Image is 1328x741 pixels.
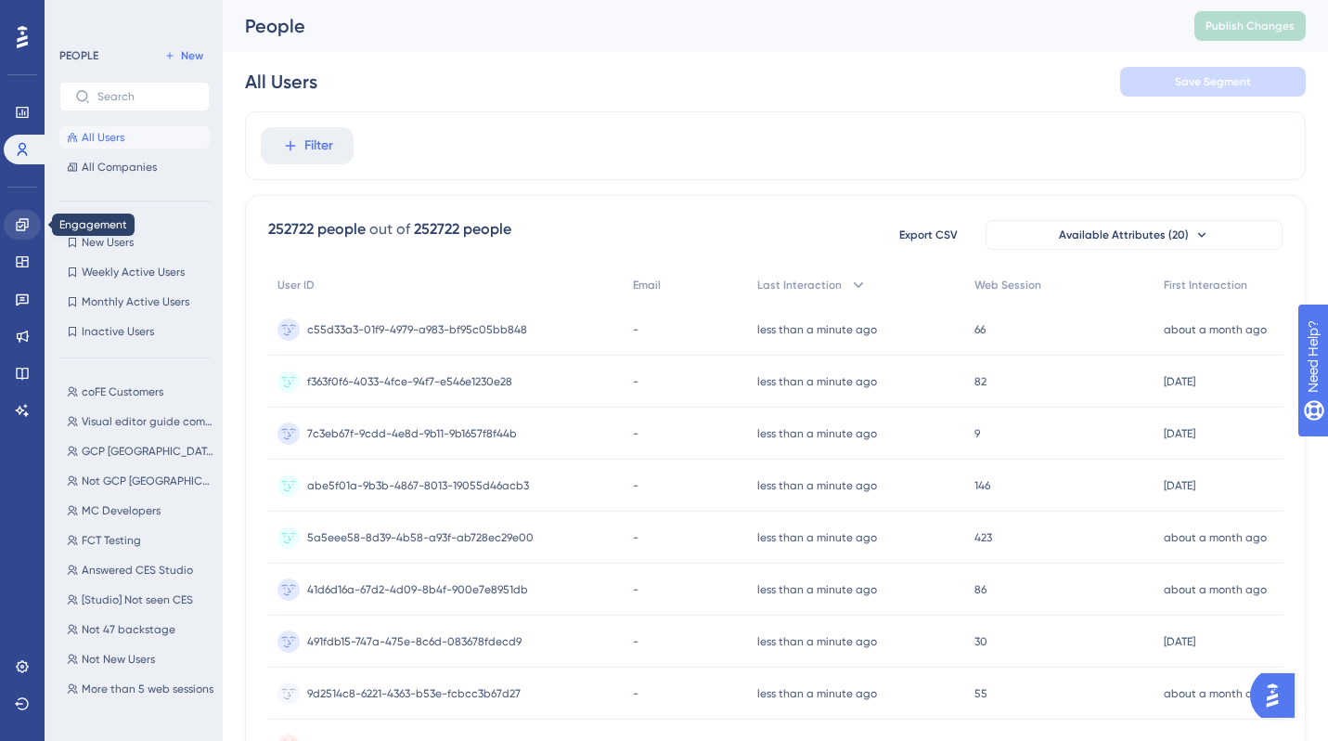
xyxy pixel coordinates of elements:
[59,48,98,63] div: PEOPLE
[974,686,987,701] span: 55
[1250,668,1306,723] iframe: UserGuiding AI Assistant Launcher
[59,618,221,641] button: Not 47 backstage
[633,426,638,441] span: -
[261,127,354,164] button: Filter
[307,322,527,337] span: c55d33a3-01f9-4979-a983-bf95c05bb848
[59,261,210,283] button: Weekly Active Users
[974,478,990,493] span: 146
[59,470,221,492] button: Not GCP [GEOGRAPHIC_DATA], Not New
[1164,635,1195,648] time: [DATE]
[1059,227,1189,242] span: Available Attributes (20)
[82,533,141,548] span: FCT Testing
[59,440,221,462] button: GCP [GEOGRAPHIC_DATA], Not New
[307,582,528,597] span: 41d6d16a-67d2-4d09-8b4f-900e7e8951db
[882,220,974,250] button: Export CSV
[1164,278,1247,292] span: First Interaction
[899,227,958,242] span: Export CSV
[82,130,124,145] span: All Users
[757,427,877,440] time: less than a minute ago
[59,589,221,611] button: [Studio] Not seen CES
[82,682,213,696] span: More than 5 web sessions
[82,324,154,339] span: Inactive Users
[59,529,221,552] button: FCT Testing
[414,218,511,240] div: 252722 people
[974,530,992,545] span: 423
[158,45,210,67] button: New
[82,652,155,667] span: Not New Users
[974,322,986,337] span: 66
[59,648,221,670] button: Not New Users
[1164,531,1267,544] time: about a month ago
[1164,583,1267,596] time: about a month ago
[757,635,877,648] time: less than a minute ago
[1194,11,1306,41] button: Publish Changes
[974,426,980,441] span: 9
[59,231,210,253] button: New Users
[59,320,210,343] button: Inactive Users
[974,374,986,389] span: 82
[633,374,638,389] span: -
[974,582,986,597] span: 86
[59,126,210,149] button: All Users
[633,634,638,649] span: -
[59,291,210,313] button: Monthly Active Users
[59,678,221,700] button: More than 5 web sessions
[82,563,193,578] span: Answered CES Studio
[82,444,213,459] span: GCP [GEOGRAPHIC_DATA], Not New
[82,160,157,175] span: All Companies
[181,48,203,63] span: New
[59,410,221,433] button: Visual editor guide completed
[307,374,512,389] span: f363f0f6-4033-4fce-94f7-e546e1230e28
[59,500,221,522] button: MC Developers
[757,479,877,492] time: less than a minute ago
[268,218,366,240] div: 252722 people
[59,381,221,403] button: coFE Customers
[82,414,213,429] span: Visual editor guide completed
[633,278,661,292] span: Email
[974,278,1041,292] span: Web Session
[245,69,317,95] div: All Users
[1164,323,1267,336] time: about a month ago
[307,478,529,493] span: abe5f01a-9b3b-4867-8013-19055d46acb3
[1164,375,1195,388] time: [DATE]
[986,220,1283,250] button: Available Attributes (20)
[1175,74,1251,89] span: Save Segment
[1120,67,1306,97] button: Save Segment
[82,265,185,279] span: Weekly Active Users
[59,156,210,178] button: All Companies
[757,323,877,336] time: less than a minute ago
[82,503,161,518] span: MC Developers
[307,530,534,545] span: 5a5eee58-8d39-4b58-a93f-ab728ec29e00
[82,384,163,399] span: coFE Customers
[757,687,877,700] time: less than a minute ago
[633,582,638,597] span: -
[1164,427,1195,440] time: [DATE]
[307,634,522,649] span: 491fdb15-747a-475e-8c6d-083678fdecd9
[82,294,189,309] span: Monthly Active Users
[82,592,193,607] span: [Studio] Not seen CES
[974,634,987,649] span: 30
[59,559,221,581] button: Answered CES Studio
[369,218,410,240] div: out of
[633,478,638,493] span: -
[277,278,315,292] span: User ID
[82,622,175,637] span: Not 47 backstage
[1164,479,1195,492] time: [DATE]
[44,5,116,27] span: Need Help?
[633,322,638,337] span: -
[633,530,638,545] span: -
[82,474,213,488] span: Not GCP [GEOGRAPHIC_DATA], Not New
[82,235,134,250] span: New Users
[97,90,194,103] input: Search
[633,686,638,701] span: -
[757,375,877,388] time: less than a minute ago
[307,426,517,441] span: 7c3eb67f-9cdd-4e8d-9b11-9b1657f8f44b
[1206,19,1295,33] span: Publish Changes
[245,13,1148,39] div: People
[304,135,333,157] span: Filter
[757,278,842,292] span: Last Interaction
[1164,687,1267,700] time: about a month ago
[307,686,521,701] span: 9d2514c8-6221-4363-b53e-fcbcc3b67d27
[757,583,877,596] time: less than a minute ago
